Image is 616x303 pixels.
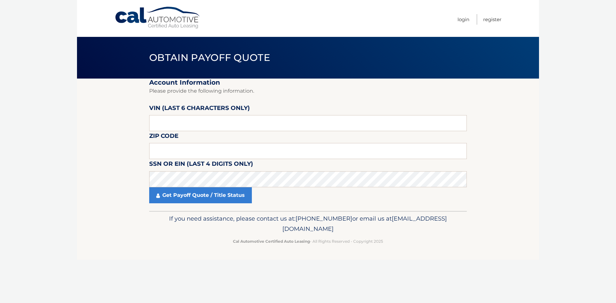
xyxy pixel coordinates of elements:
strong: Cal Automotive Certified Auto Leasing [233,239,310,244]
p: If you need assistance, please contact us at: or email us at [153,214,463,234]
label: VIN (last 6 characters only) [149,103,250,115]
span: [PHONE_NUMBER] [295,215,352,222]
label: Zip Code [149,131,178,143]
a: Cal Automotive [115,6,201,29]
label: SSN or EIN (last 4 digits only) [149,159,253,171]
a: Register [483,14,501,25]
span: Obtain Payoff Quote [149,52,270,63]
a: Get Payoff Quote / Title Status [149,187,252,203]
p: Please provide the following information. [149,87,467,96]
h2: Account Information [149,79,467,87]
a: Login [458,14,469,25]
p: - All Rights Reserved - Copyright 2025 [153,238,463,245]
